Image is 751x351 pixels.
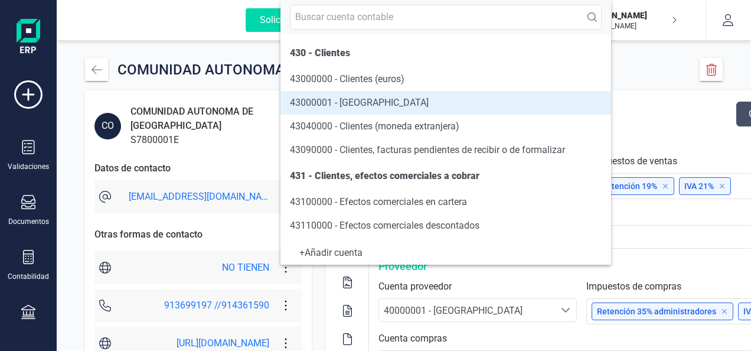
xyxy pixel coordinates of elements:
li: 43110000 - Efectos comerciales descontados [280,214,611,238]
span: 431 - Clientes, efectos comerciales a cobrar [290,170,479,181]
div: Documentos [8,217,49,226]
div: + Añadir cuenta [290,251,602,255]
div: [EMAIL_ADDRESS][DOMAIN_NAME] [129,190,269,204]
span: 40000001 - [GEOGRAPHIC_DATA] [384,305,523,316]
div: 913699197 //914361590 [164,298,269,313]
label: Cuenta proveedor [378,279,577,294]
div: Datos de contacto [94,161,171,175]
div: Otras formas de contacto [94,227,203,242]
p: Retención 19% [602,180,669,192]
span: 43090000 - Clientes, facturas pendientes de recibir o de formalizar [290,144,565,155]
li: 43100000 - Efectos comerciales en cartera [280,190,611,214]
div: COMUNIDAD AUTONOMA DE [GEOGRAPHIC_DATA] [130,105,302,133]
div: NO TIENEN [222,261,269,275]
p: [PERSON_NAME] [583,9,677,21]
p: [PERSON_NAME] [583,21,677,31]
li: 43000000 - Clientes (euros) [280,67,611,91]
li: 43000001 - COMUNIDAD AUTONOMA DE MADRID [280,91,611,115]
span: 430 - Clientes [290,47,350,58]
span: 43000001 - [GEOGRAPHIC_DATA] [290,97,429,108]
div: CO [94,113,121,139]
input: Buscar cuenta contable [290,5,602,30]
div: COMUNIDAD AUTONOMA DE [GEOGRAPHIC_DATA] [117,58,448,81]
span: 43000000 - Clientes (euros) [290,73,404,84]
li: 43040000 - Clientes (moneda extranjera) [280,115,611,138]
div: Seleccione una cuenta [554,299,577,321]
span: 43100000 - Efectos comerciales en cartera [290,196,467,207]
button: LA[PERSON_NAME][PERSON_NAME] [540,1,691,39]
img: Logo Finanedi [17,19,40,57]
p: IVA 21% [684,180,726,192]
div: S7800001E [130,133,302,147]
div: Validaciones [8,162,49,171]
span: 43040000 - Clientes (moneda extranjera) [290,121,459,132]
p: Retención 35% administradores [597,305,728,317]
span: 43110000 - Efectos comerciales descontados [290,220,479,231]
div: Solicitar financiación [246,8,362,32]
div: Tesorería [14,327,43,336]
li: 43090000 - Clientes, facturas pendientes de recibir o de formalizar [280,138,611,162]
div: Contabilidad [8,272,49,281]
li: 43120000 - Efectos comerciales en gestión de cobro [280,238,611,261]
button: Solicitar financiación [231,1,376,39]
div: [URL][DOMAIN_NAME] [177,336,269,350]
